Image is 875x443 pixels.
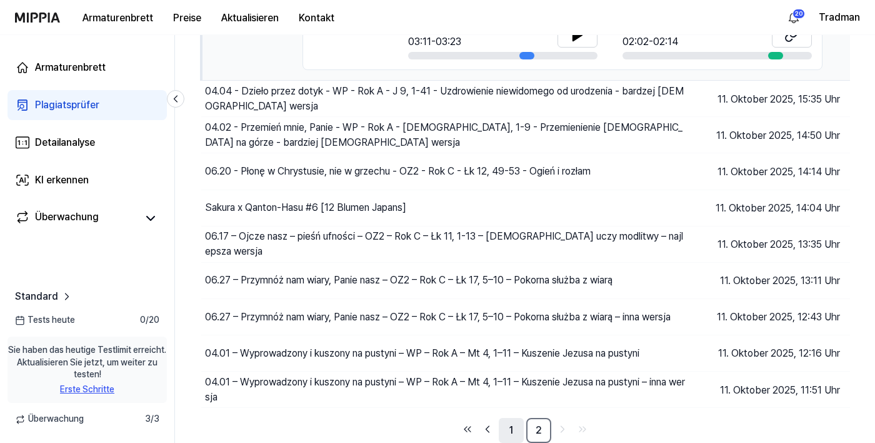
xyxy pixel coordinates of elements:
font: 11. Oktober 2025, 13:11 Uhr [720,275,840,287]
font: 0 [140,315,146,325]
font: 04.01 – Wyprowadzony i kuszony na pustyni – WP – Rok A – Mt 4, 1–11 – Kuszenie Jezusa na pustyni ... [205,376,685,403]
a: Plagiatsprüfer [7,90,167,120]
font: 11. Oktober 2025, 15:35 Uhr [717,93,840,104]
font: 04.01 – Wyprowadzony i kuszony na pustyni – WP – Rok A – Mt 4, 1–11 – Kuszenie Jezusa na pustyni [205,347,639,359]
font: 06.27 – Przymnóż nam wiary, Panie nasz – OZ2 – Rok C – Łk 17, 5–10 – Pokorna służba z wiarą – inn... [205,311,671,323]
font: 06.20 - Płonę w Chrystusie, nie w grzechu - OZ2 - Rok C - Łk 12, 49-53 - Ogień i rozłam [205,165,591,177]
img: Ja [786,10,801,25]
font: KI erkennen [35,174,89,186]
a: Zur ersten Seite [459,420,476,438]
font: 2 [536,424,542,436]
a: Armaturenbrett [7,53,167,83]
font: Aktualisieren [221,12,279,24]
font: 1 [509,424,513,436]
font: 3 [145,414,151,424]
button: Tradman [819,10,860,25]
font: 11. Oktober 2025, 11:51 Uhr [720,384,840,395]
font: Kontakt [299,12,334,24]
font: 06.17 – Ojcze nasz – pieśń ufności – OZ2 – Rok C – Łk 11, 1-13 – [DEMOGRAPHIC_DATA] uczy modlitwy... [205,230,683,257]
font: 03:11-03:23 [408,36,461,48]
font: Sakura x Qanton-Hasu #6 [12 Blumen Japans] [205,201,406,213]
font: Überwachung [28,414,84,424]
font: 11. Oktober 2025, 12:43 Uhr [717,311,840,323]
button: Aktualisieren [211,6,289,31]
font: Überwachung [35,211,99,223]
a: 1 [499,418,524,443]
font: 11. Oktober 2025, 13:35 Uhr [717,238,840,250]
font: 04.04 - Dzieło przez dotyk - WP - Rok A - J 9, 1-41 - Uzdrowienie niewidomego od urodzenia - bard... [205,85,684,112]
font: 02:02-02:14 [622,36,678,48]
font: Armaturenbrett [35,61,106,73]
font: Detailanalyse [35,136,95,148]
button: Armaturenbrett [72,6,163,31]
a: Zur vorherigen Seite gehen [479,420,496,438]
font: 20 [149,315,159,325]
font: Plagiatsprüfer [35,99,99,111]
font: / [151,414,154,424]
font: 11. Oktober 2025, 12:16 Uhr [718,347,840,359]
a: Standard [15,289,73,304]
a: KI erkennen [7,165,167,195]
nav: Pagination [200,418,850,443]
font: 11. Oktober 2025, 14:50 Uhr [716,129,840,141]
font: Tests heute [27,315,75,325]
font: Armaturenbrett [82,12,153,24]
a: 2 [526,418,551,443]
a: Aktualisieren [211,1,289,35]
font: / [146,315,149,325]
button: Ja20 [784,8,804,28]
button: Kontakt [289,6,344,31]
font: 06.27 – Przymnóż nam wiary, Panie nasz – OZ2 – Rok C – Łk 17, 5–10 – Pokorna służba z wiarą [205,274,612,286]
font: Sie haben das heutige Testlimit erreicht. Aktualisieren Sie jetzt, um weiter zu testen! [8,345,166,379]
a: Erste Schritte [7,384,167,396]
font: 3 [154,414,159,424]
font: 11. Oktober 2025, 14:14 Uhr [717,166,840,178]
font: 04.02 - Przemień mnie, Panie - WP - Rok A - [DEMOGRAPHIC_DATA], 1-9 - Przemienienie [DEMOGRAPHIC_... [205,121,682,148]
button: Preise [163,6,211,31]
font: Standard [15,290,58,302]
font: Tradman [819,11,860,23]
font: 20 [795,10,803,17]
a: Zur nächsten Seite [554,420,571,438]
a: Zur letzten Seite gehen [574,420,591,438]
a: Überwachung [15,210,137,227]
font: Preise [173,12,201,24]
font: Erste Schritte [60,384,114,394]
font: 11. Oktober 2025, 14:04 Uhr [716,202,840,214]
img: Logo [15,13,60,23]
a: Detailanalyse [7,128,167,158]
